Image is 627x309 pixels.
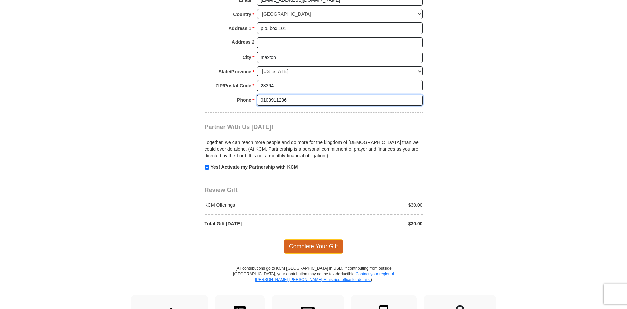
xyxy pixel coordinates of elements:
div: $30.00 [314,202,426,209]
span: Review Gift [205,187,238,194]
strong: Address 1 [228,24,251,33]
div: KCM Offerings [201,202,314,209]
p: (All contributions go to KCM [GEOGRAPHIC_DATA] in USD. If contributing from outside [GEOGRAPHIC_D... [233,266,394,295]
strong: Phone [237,96,251,105]
div: $30.00 [314,221,426,227]
strong: Address 2 [232,38,255,47]
strong: Country [233,10,251,19]
span: Complete Your Gift [284,240,343,254]
div: Total Gift [DATE] [201,221,314,227]
strong: State/Province [219,67,251,77]
a: Contact your regional [PERSON_NAME] [PERSON_NAME] Ministries office for details. [255,272,394,282]
p: Together, we can reach more people and do more for the kingdom of [DEMOGRAPHIC_DATA] than we coul... [205,139,423,159]
strong: Yes! Activate my Partnership with KCM [210,165,298,170]
strong: City [242,53,251,62]
strong: ZIP/Postal Code [215,81,251,91]
span: Partner With Us [DATE]! [205,124,274,131]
